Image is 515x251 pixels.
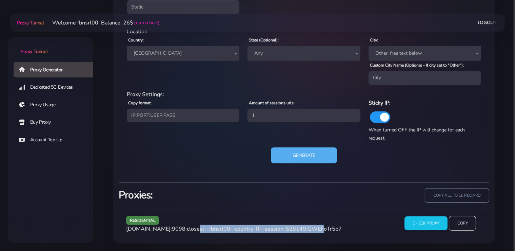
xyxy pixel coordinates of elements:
[370,37,378,43] label: City:
[133,19,159,26] a: (top-up here)
[425,188,489,203] input: copy all to clipboard
[131,49,235,58] span: Italy
[370,62,464,68] label: Custom City Name (Optional - If city set to "Other"):
[8,37,93,55] a: Proxy Tunnel
[127,46,239,61] span: Italy
[123,28,485,36] div: Location:
[17,20,44,26] span: Proxy Tunnel
[404,216,448,230] input: Check Proxy
[16,17,44,28] a: Proxy Tunnel
[369,71,481,85] input: City
[482,218,507,243] iframe: Webchat Widget
[128,100,152,106] label: Copy format:
[478,16,497,29] a: Logout
[126,216,159,225] span: residential
[369,98,481,107] h6: Sticky IP:
[247,46,360,61] span: Any
[249,100,295,106] label: Amount of sessions urls:
[123,90,485,98] div: Proxy Settings:
[449,216,476,231] input: Copy
[119,188,300,202] h3: Proxies:
[249,37,279,43] label: State (Optional):
[14,62,98,77] a: Proxy Generator
[14,97,98,113] a: Proxy Usage
[128,37,144,43] label: Country:
[44,19,159,27] li: Welcome fbnsrl00. Balance: 26$
[252,49,356,58] span: Any
[14,132,98,148] a: Account Top Up
[126,225,342,233] span: [DOMAIN_NAME]:9098:closest--fbnsrl00--country-IT--session-528149:GWEFoTr5b7
[373,49,477,58] span: Other, free text below
[369,127,465,141] span: When turned OFF the IP will change for each request.
[14,114,98,130] a: Buy Proxy
[271,147,337,164] button: Generate
[369,46,481,61] span: Other, free text below
[14,79,98,95] a: Dedicated 5G Devices
[20,48,47,55] span: Proxy Tunnel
